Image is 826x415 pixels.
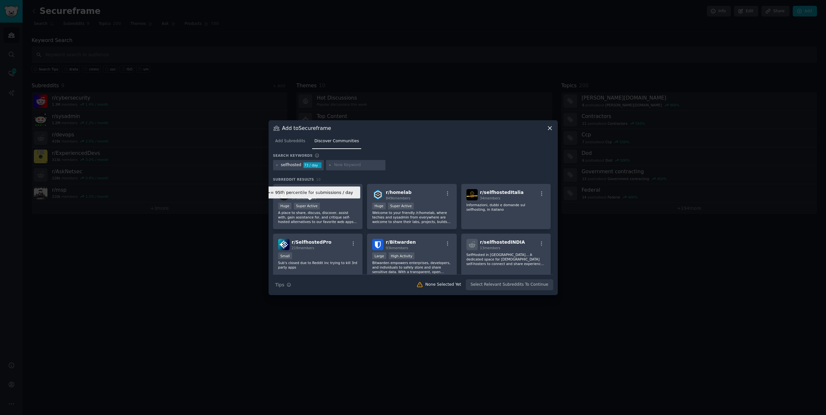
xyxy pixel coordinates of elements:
div: Huge [372,203,386,209]
span: r/ selfhosted [292,190,322,195]
input: New Keyword [334,162,383,168]
div: Super Active [388,203,414,209]
span: 579k members [292,196,316,200]
p: Informazioni, dubbi e domande sul selfhosting, in italiano [466,203,546,212]
button: Tips [273,279,293,291]
span: Add Subreddits [275,138,305,144]
h3: Search keywords [273,153,313,158]
span: Tips [275,282,284,288]
a: Discover Communities [312,136,361,149]
img: Bitwarden [372,239,383,250]
div: selfhosted [281,162,301,168]
span: Discover Communities [314,138,359,144]
div: Small [278,252,292,259]
div: None Selected Yet [425,282,461,288]
span: 34 members [480,196,500,200]
h3: Add to Secureframe [282,125,331,132]
div: 73 / day [303,162,321,168]
p: SelfHosted in [GEOGRAPHIC_DATA]... A dedicated space for [DEMOGRAPHIC_DATA] self-hosters to conne... [466,252,546,266]
span: 219 members [292,246,314,250]
div: High Activity [389,252,415,259]
p: Bitwarden empowers enterprises, developers, and individuals to safely store and share sensitive d... [372,261,452,274]
img: homelab [372,189,383,200]
span: 849k members [386,196,410,200]
span: r/ homelab [386,190,412,195]
span: r/ SelfhostedPro [292,239,331,245]
img: selfhostedItalia [466,189,478,200]
img: SelfhostedPro [278,239,290,250]
div: Huge [278,203,292,209]
span: 93k members [386,246,408,250]
span: 13 members [480,246,500,250]
div: Super Active [294,203,320,209]
span: Subreddit Results [273,177,314,182]
p: A place to share, discuss, discover, assist with, gain assistance for, and critique self-hosted a... [278,210,358,224]
p: Sub's closed due to Reddit inc trying to kill 3rd party apps [278,261,358,270]
div: Large [372,252,386,259]
p: Welcome to your friendly /r/homelab, where techies and sysadmin from everywhere are welcome to sh... [372,210,452,224]
span: r/ Bitwarden [386,239,416,245]
img: selfhosted [278,189,290,200]
a: Add Subreddits [273,136,308,149]
span: r/ selfhostedItalia [480,190,524,195]
span: r/ selfhostedINDIA [480,239,525,245]
span: 10 [316,177,321,181]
